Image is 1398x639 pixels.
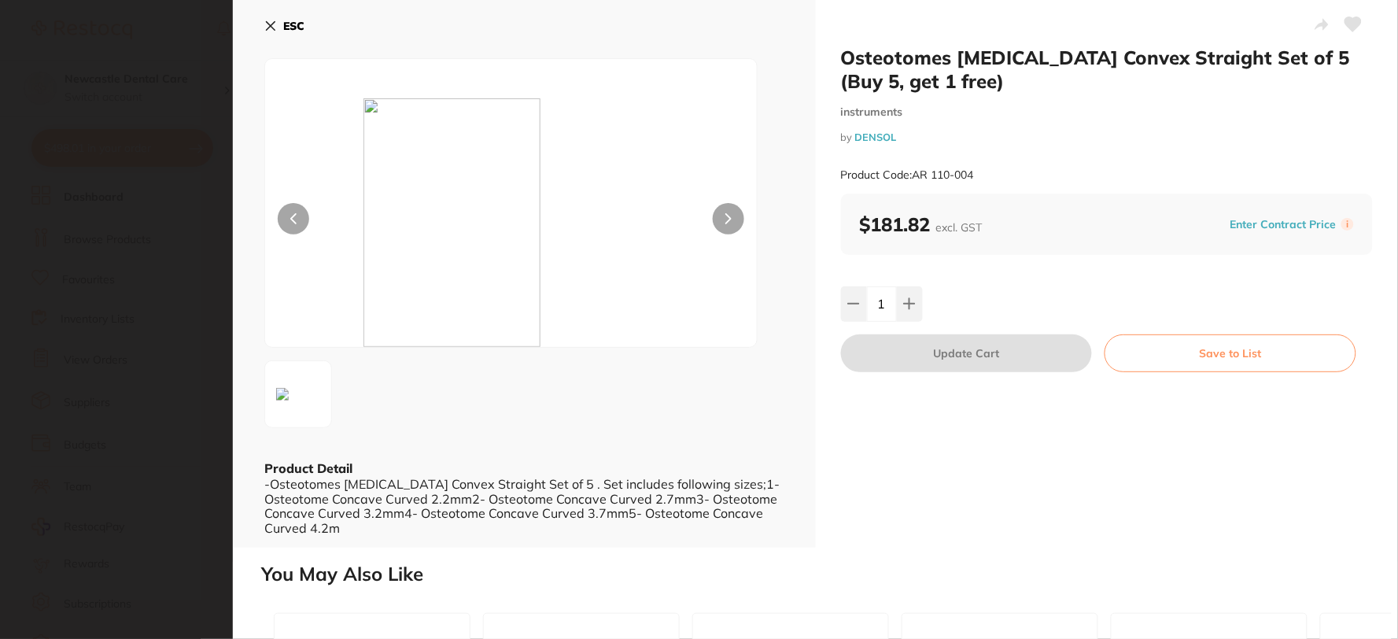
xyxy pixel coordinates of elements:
label: i [1341,218,1354,231]
div: -Osteotomes [MEDICAL_DATA] Convex Straight Set of 5 . Set includes following sizes;1- Osteotome C... [264,477,784,535]
img: ZXQtb2YtNS5qcGc [363,98,658,347]
button: ESC [264,13,304,39]
button: Save to List [1105,334,1356,372]
a: DENSOL [855,131,897,143]
img: ZXQtb2YtNS5qcGc [270,382,295,407]
b: $181.82 [860,212,983,236]
button: Enter Contract Price [1226,217,1341,232]
small: Product Code: AR 110-004 [841,168,974,182]
small: instruments [841,105,1374,119]
b: Product Detail [264,460,352,476]
small: by [841,131,1374,143]
h2: You May Also Like [261,563,1392,585]
span: excl. GST [936,220,983,235]
h2: Osteotomes [MEDICAL_DATA] Convex Straight Set of 5 (Buy 5, get 1 free) [841,46,1374,93]
button: Update Cart [841,334,1093,372]
b: ESC [283,19,304,33]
